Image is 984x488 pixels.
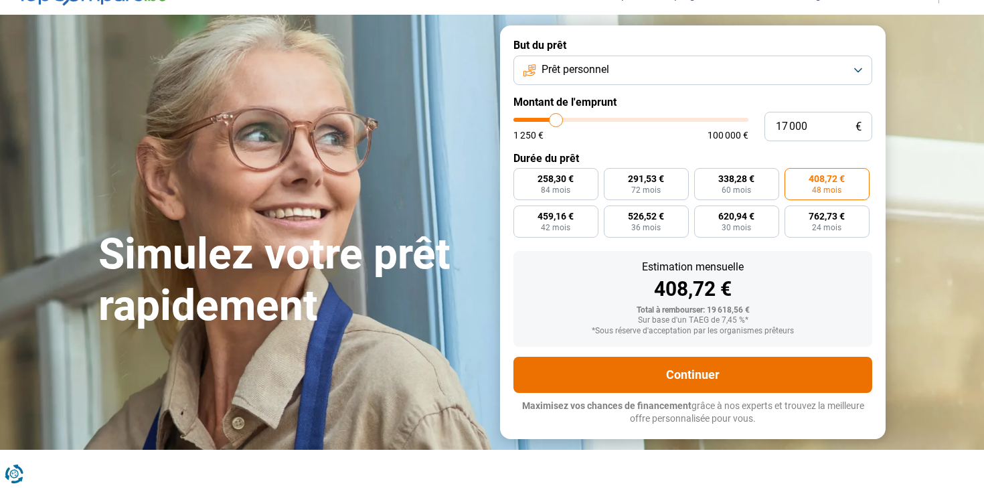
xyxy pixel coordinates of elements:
span: Maximisez vos chances de financement [522,400,691,411]
span: 258,30 € [538,174,574,183]
span: 30 mois [722,224,751,232]
span: 84 mois [541,186,570,194]
span: 408,72 € [809,174,845,183]
span: 60 mois [722,186,751,194]
span: € [855,121,862,133]
span: 291,53 € [628,174,664,183]
button: Prêt personnel [513,56,872,85]
span: 24 mois [812,224,841,232]
div: 408,72 € [524,279,862,299]
label: But du prêt [513,39,872,52]
span: 72 mois [631,186,661,194]
button: Continuer [513,357,872,393]
span: 42 mois [541,224,570,232]
div: *Sous réserve d'acceptation par les organismes prêteurs [524,327,862,336]
p: grâce à nos experts et trouvez la meilleure offre personnalisée pour vous. [513,400,872,426]
span: 1 250 € [513,131,544,140]
span: 36 mois [631,224,661,232]
div: Total à rembourser: 19 618,56 € [524,306,862,315]
div: Estimation mensuelle [524,262,862,272]
label: Durée du prêt [513,152,872,165]
div: Sur base d'un TAEG de 7,45 %* [524,316,862,325]
span: 762,73 € [809,212,845,221]
span: 100 000 € [708,131,748,140]
span: 338,28 € [718,174,754,183]
span: 620,94 € [718,212,754,221]
span: Prêt personnel [542,62,609,77]
span: 48 mois [812,186,841,194]
label: Montant de l'emprunt [513,96,872,108]
h1: Simulez votre prêt rapidement [98,229,484,332]
span: 526,52 € [628,212,664,221]
span: 459,16 € [538,212,574,221]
